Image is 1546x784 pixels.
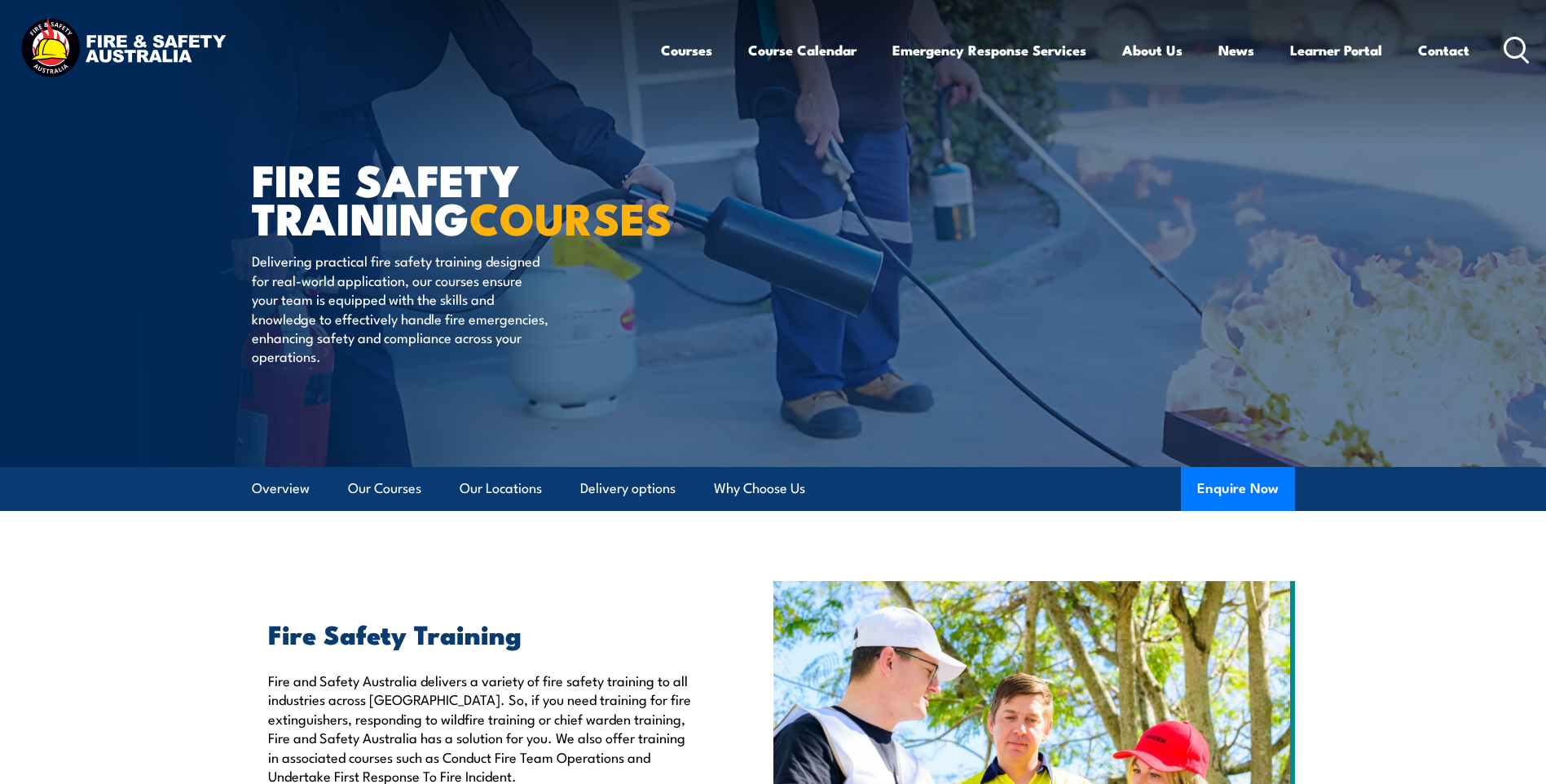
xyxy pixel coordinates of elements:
[1181,467,1295,511] button: Enquire Now
[469,183,672,250] strong: COURSES
[1290,29,1382,72] a: Learner Portal
[1418,29,1469,72] a: Contact
[252,160,654,236] h1: FIRE SAFETY TRAINING
[714,467,805,510] a: Why Choose Us
[580,467,676,510] a: Delivery options
[1122,29,1183,72] a: About Us
[661,29,712,72] a: Courses
[268,622,698,645] h2: Fire Safety Training
[348,467,421,510] a: Our Courses
[460,467,542,510] a: Our Locations
[252,467,310,510] a: Overview
[1218,29,1254,72] a: News
[892,29,1086,72] a: Emergency Response Services
[748,29,857,72] a: Course Calendar
[252,251,549,365] p: Delivering practical fire safety training designed for real-world application, our courses ensure...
